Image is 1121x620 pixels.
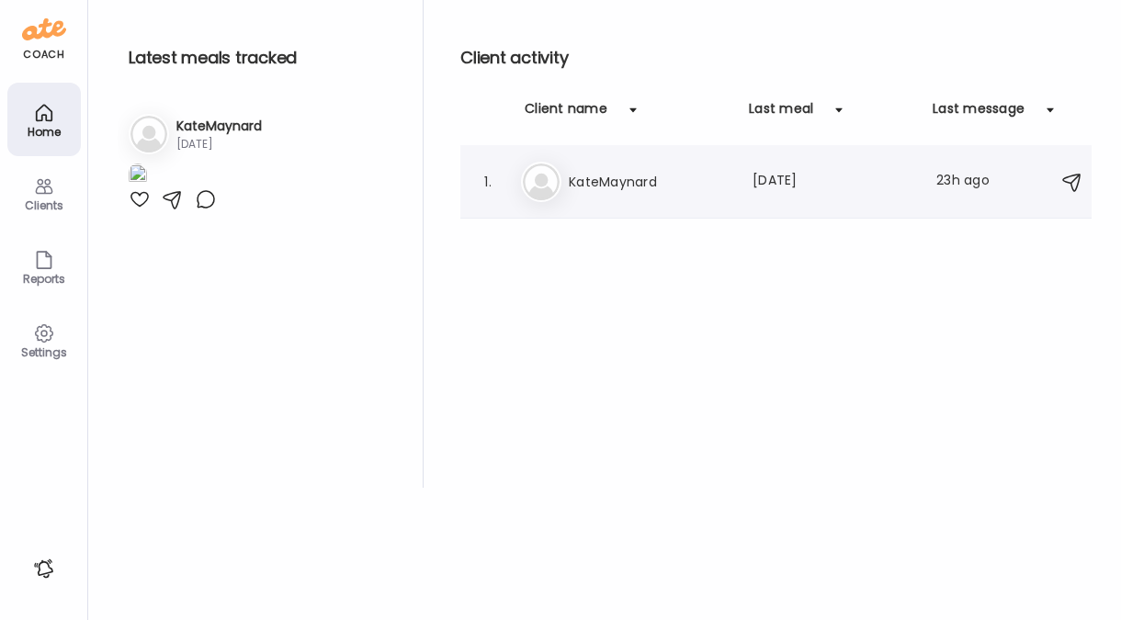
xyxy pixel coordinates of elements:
div: Settings [11,346,77,358]
div: Home [11,126,77,138]
div: Clients [11,199,77,211]
div: coach [23,47,64,62]
img: ate [22,15,66,44]
div: 1. [477,171,499,193]
h3: KateMaynard [176,117,262,136]
img: images%2FCIgFzggg5adwxhZDfsPyIokDCEN2%2FIBatZRoTGaRYLcW0ovRA%2Ftca6bMmXIppJWLl3Fat8_1080 [129,163,147,188]
div: Last meal [749,99,813,129]
div: [DATE] [176,136,262,152]
div: Client name [525,99,607,129]
div: Reports [11,273,77,285]
img: bg-avatar-default.svg [130,116,167,152]
h2: Latest meals tracked [129,44,393,72]
h2: Client activity [460,44,1094,72]
div: 23h ago [936,171,1008,193]
div: [DATE] [753,171,914,193]
div: Last message [933,99,1025,129]
h3: KateMaynard [569,171,730,193]
img: bg-avatar-default.svg [523,163,560,200]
